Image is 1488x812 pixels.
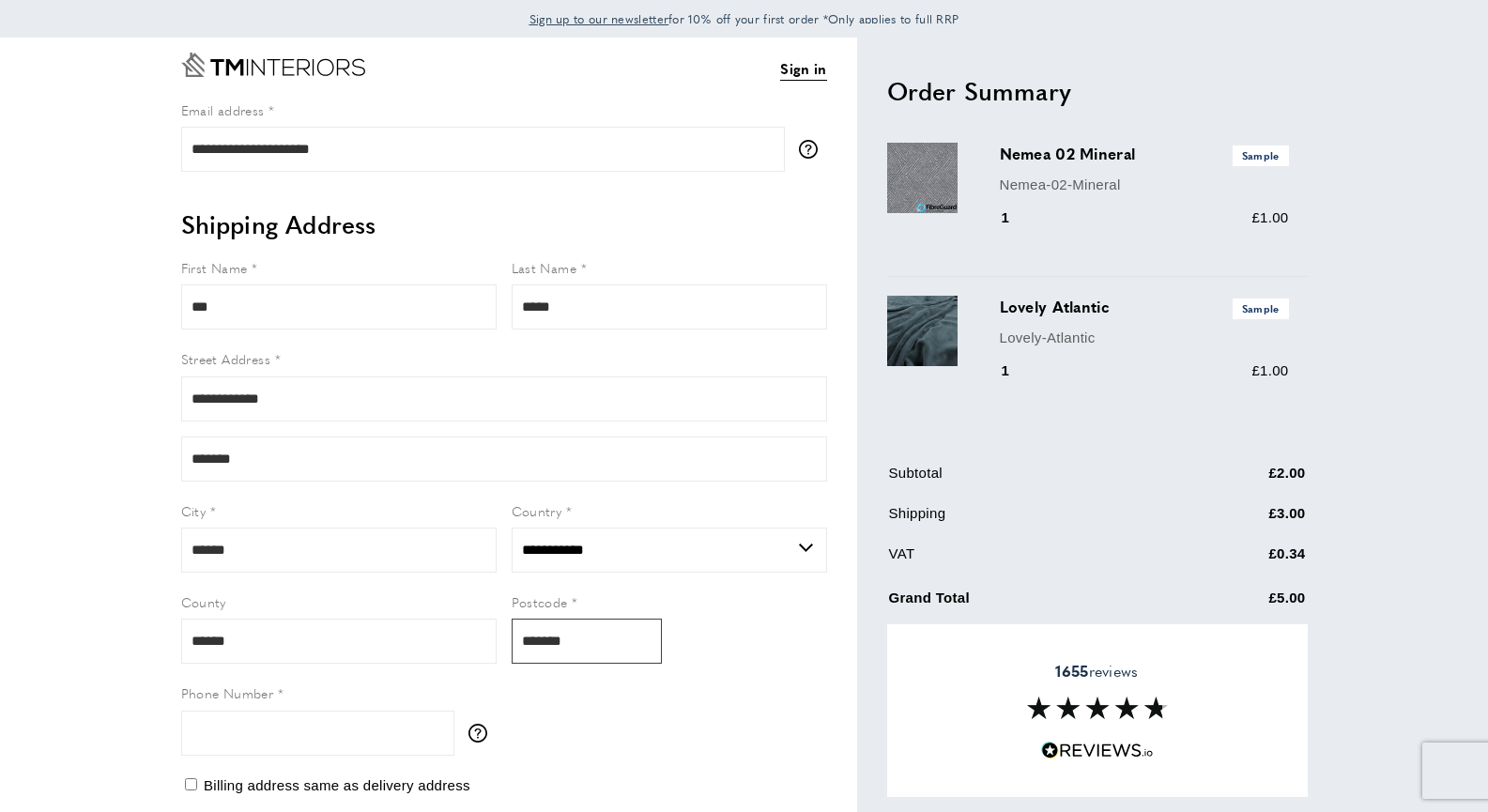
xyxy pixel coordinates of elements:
[1000,143,1289,165] h3: Nemea 02 Mineral
[512,501,562,520] span: Country
[1055,662,1138,681] span: reviews
[181,100,265,119] span: Email address
[1027,697,1168,719] img: Reviews section
[1000,207,1036,229] div: 1
[181,207,827,241] h2: Shipping Address
[512,592,568,611] span: Postcode
[887,296,958,366] img: Lovely Atlantic
[1000,360,1036,382] div: 1
[1000,296,1289,318] h3: Lovely Atlantic
[1233,299,1289,318] span: Sample
[1176,462,1306,498] td: £2.00
[889,543,1174,579] td: VAT
[889,583,1174,623] td: Grand Total
[799,140,827,159] button: More information
[889,502,1174,539] td: Shipping
[1000,327,1289,349] p: Lovely-Atlantic
[529,10,959,27] span: for 10% off your first order *Only applies to full RRP
[1000,174,1289,196] p: Nemea-02-Mineral
[185,778,197,790] input: Billing address same as delivery address
[1251,362,1288,378] span: £1.00
[529,9,669,28] a: Sign up to our newsletter
[887,143,958,213] img: Nemea 02 Mineral
[1176,543,1306,579] td: £0.34
[181,592,226,611] span: County
[1055,660,1088,682] strong: 1655
[181,501,207,520] span: City
[181,683,274,702] span: Phone Number
[780,57,826,81] a: Sign in
[181,349,271,368] span: Street Address
[181,53,365,77] a: Go to Home page
[1041,742,1154,759] img: Reviews.io 5 stars
[887,74,1308,108] h2: Order Summary
[1251,209,1288,225] span: £1.00
[1176,502,1306,539] td: £3.00
[181,258,248,277] span: First Name
[889,462,1174,498] td: Subtotal
[1176,583,1306,623] td: £5.00
[204,777,470,793] span: Billing address same as delivery address
[512,258,577,277] span: Last Name
[529,10,669,27] span: Sign up to our newsletter
[1233,146,1289,165] span: Sample
[468,724,497,743] button: More information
